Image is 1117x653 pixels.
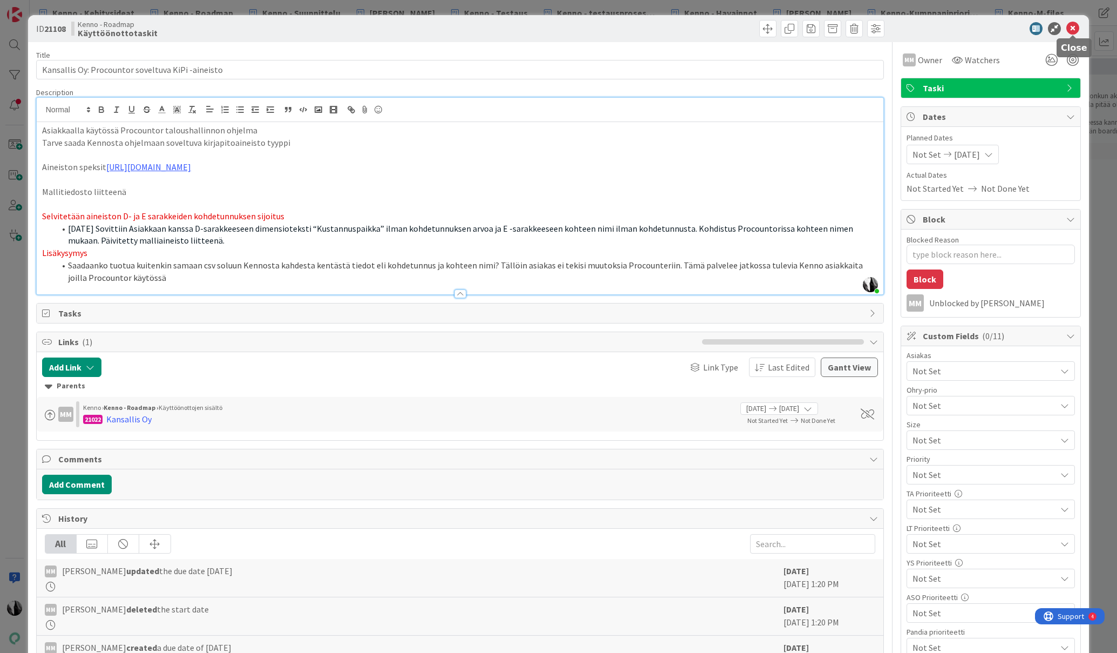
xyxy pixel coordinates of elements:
div: MM [903,53,916,66]
span: Taski [923,82,1061,95]
span: Not Set [912,398,1051,413]
div: Parents [45,380,876,392]
span: [PERSON_NAME] the due date [DATE] [62,564,233,577]
span: [DATE] [746,403,766,414]
div: Priority [907,455,1075,463]
span: Not Started Yet [907,182,964,195]
div: Unblocked by [PERSON_NAME] [929,298,1075,308]
button: Last Edited [749,358,815,377]
span: Comments [58,453,864,466]
span: Not Done Yet [981,182,1030,195]
div: MM [907,294,924,312]
span: [DATE] [954,148,980,161]
span: Not Set [912,148,941,161]
div: TA Prioriteetti [907,490,1075,497]
p: Asiakkaalla käytössä Procountor taloushallinnon ohjelma [42,124,878,137]
b: updated [126,566,159,576]
span: Last Edited [768,361,809,374]
button: Block [907,270,943,289]
span: ( 0/11 ) [982,331,1004,341]
a: [URL][DOMAIN_NAME] [106,161,191,172]
img: NJeoDMAkI7olAfcB8apQQuw5P4w6Wbbi.jpg [863,277,878,292]
span: Not Set [912,571,1051,586]
div: [DATE] 1:20 PM [784,603,875,630]
b: created [126,642,157,653]
p: Mallitiedosto liitteenä [42,186,878,198]
span: ID [36,22,66,35]
button: Add Link [42,358,101,377]
span: Not Set [912,467,1051,482]
b: 21108 [44,23,66,34]
span: [DATE] [779,403,799,414]
div: Pandia prioriteetti [907,628,1075,636]
span: [PERSON_NAME] the start date [62,603,209,616]
b: Kenno - Roadmap › [104,403,159,412]
div: MM [58,407,73,422]
span: [DATE] Sovittiin Asiakkaan kanssa D-sarakkeeseen dimensioteksti “Kustannuspaikka” ilman kohdetunn... [68,223,855,246]
span: Not Set [912,502,1051,517]
span: Lisäkysymys [42,247,87,258]
span: Not Set [912,433,1051,448]
h5: Close [1061,43,1087,53]
span: Käyttöönottojen sisältö [159,403,222,412]
span: Description [36,87,73,97]
span: Link Type [703,361,738,374]
span: ( 1 ) [82,336,92,347]
span: Actual Dates [907,170,1075,181]
label: Blocked Reason [907,235,959,245]
div: Asiakas [907,352,1075,359]
label: Title [36,50,50,60]
div: Ohry-prio [907,386,1075,394]
div: YS Prioriteetti [907,559,1075,567]
span: Block [923,213,1061,226]
b: [DATE] [784,566,809,576]
b: Käyttöönottotaskit [78,29,158,37]
span: Selvitetään aineiston D- ja E sarakkeiden kohdetunnuksen sijoitus [42,211,284,221]
span: Kenno › [83,403,104,412]
div: LT Prioriteetti [907,524,1075,532]
span: Planned Dates [907,132,1075,144]
div: [DATE] 1:20 PM [784,564,875,591]
div: 4 [56,4,59,13]
div: MM [45,566,57,577]
input: type card name here... [36,60,884,79]
span: Owner [918,53,942,66]
div: ASO Prioriteetti [907,594,1075,601]
div: MM [45,604,57,616]
li: Saadaanko tuotua kuitenkin samaan csv soluun Kennosta kahdesta kentästä tiedot eli kohdetunnus ja... [55,259,878,284]
b: [DATE] [784,642,809,653]
span: Watchers [965,53,1000,66]
span: Not Set [912,605,1051,621]
span: Not Set [912,365,1056,378]
div: Size [907,421,1075,428]
span: History [58,512,864,525]
span: Not Done Yet [801,416,835,425]
p: Aineiston speksit [42,161,878,173]
span: Tasks [58,307,864,320]
span: Kenno - Roadmap [78,20,158,29]
div: 21022 [83,415,103,424]
span: Not Set [912,536,1051,551]
button: Gantt View [821,358,878,377]
span: Support [23,2,49,15]
div: All [45,535,77,553]
b: deleted [126,604,157,615]
span: Custom Fields [923,329,1061,342]
button: Add Comment [42,475,112,494]
input: Search... [750,534,875,554]
div: Kansallis Oy [106,413,152,426]
span: Links [58,335,697,348]
b: [DATE] [784,604,809,615]
p: Tarve saada Kennosta ohjelmaan soveltuva kirjapitoaineisto tyyppi [42,137,878,149]
span: Not Started Yet [747,416,788,425]
span: Dates [923,110,1061,123]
